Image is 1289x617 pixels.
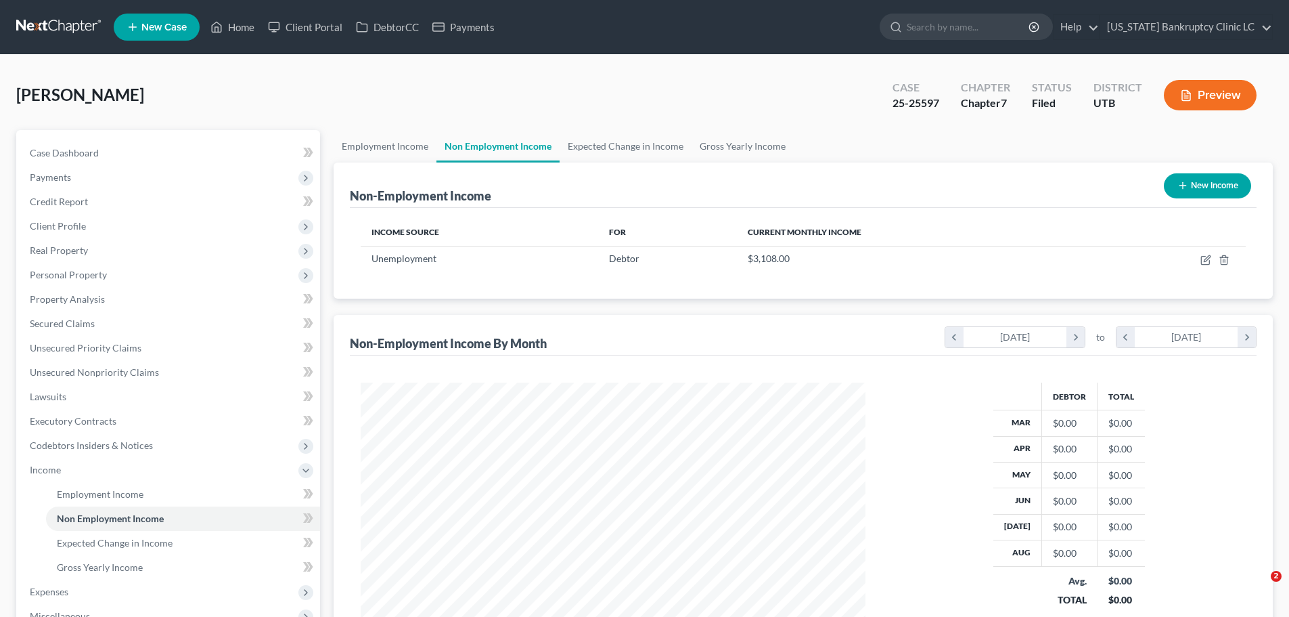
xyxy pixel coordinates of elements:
td: $0.00 [1098,436,1146,462]
iframe: Intercom live chat [1243,571,1275,603]
div: Non-Employment Income [350,188,491,204]
th: May [993,462,1042,488]
span: Property Analysis [30,293,105,305]
span: $3,108.00 [748,253,790,264]
div: Avg. [1053,574,1087,588]
span: to [1096,331,1105,344]
span: Credit Report [30,196,88,207]
th: Apr [993,436,1042,462]
div: [DATE] [1135,327,1238,347]
a: Gross Yearly Income [692,130,794,163]
a: Executory Contracts [19,409,320,433]
a: Home [204,15,261,39]
a: Expected Change in Income [46,531,320,555]
div: $0.00 [1108,593,1135,607]
span: Case Dashboard [30,147,99,158]
div: District [1093,80,1142,95]
a: DebtorCC [349,15,426,39]
a: Employment Income [46,482,320,507]
div: Non-Employment Income By Month [350,335,547,352]
span: Gross Yearly Income [57,561,143,573]
button: New Income [1164,173,1251,198]
span: Real Property [30,244,88,256]
a: Non Employment Income [436,130,560,163]
span: Codebtors Insiders & Notices [30,440,153,451]
div: Filed [1032,95,1072,111]
div: $0.00 [1053,494,1086,508]
div: $0.00 [1053,442,1086,456]
div: UTB [1093,95,1142,111]
td: $0.00 [1098,514,1146,540]
span: Lawsuits [30,391,66,402]
a: Unsecured Nonpriority Claims [19,360,320,385]
span: Executory Contracts [30,415,116,427]
a: Unsecured Priority Claims [19,336,320,360]
a: Help [1054,15,1099,39]
a: Expected Change in Income [560,130,692,163]
div: [DATE] [964,327,1067,347]
i: chevron_right [1066,327,1085,347]
span: Unemployment [371,253,436,264]
span: Expected Change in Income [57,537,173,549]
span: For [609,227,626,237]
span: Payments [30,171,71,183]
a: Secured Claims [19,312,320,336]
th: Jun [993,488,1042,514]
div: $0.00 [1053,520,1086,534]
td: $0.00 [1098,410,1146,436]
a: Non Employment Income [46,507,320,531]
div: Case [892,80,939,95]
div: $0.00 [1053,417,1086,430]
th: [DATE] [993,514,1042,540]
div: Status [1032,80,1072,95]
span: Personal Property [30,269,107,280]
a: Employment Income [334,130,436,163]
div: Chapter [961,80,1010,95]
td: $0.00 [1098,488,1146,514]
div: 25-25597 [892,95,939,111]
a: [US_STATE] Bankruptcy Clinic LC [1100,15,1272,39]
th: Debtor [1042,383,1098,410]
span: Non Employment Income [57,513,164,524]
span: Client Profile [30,220,86,232]
span: Debtor [609,253,639,264]
span: 7 [1001,96,1007,109]
div: $0.00 [1053,469,1086,482]
th: Total [1098,383,1146,410]
td: $0.00 [1098,540,1146,566]
i: chevron_left [1116,327,1135,347]
div: $0.00 [1108,574,1135,588]
th: Aug [993,540,1042,566]
a: Credit Report [19,190,320,214]
span: [PERSON_NAME] [16,85,144,104]
a: Payments [426,15,501,39]
a: Case Dashboard [19,141,320,165]
i: chevron_right [1238,327,1256,347]
a: Lawsuits [19,385,320,409]
th: Mar [993,410,1042,436]
td: $0.00 [1098,462,1146,488]
span: Unsecured Priority Claims [30,342,141,354]
span: Expenses [30,586,68,597]
i: chevron_left [945,327,964,347]
div: $0.00 [1053,547,1086,560]
span: Unsecured Nonpriority Claims [30,366,159,378]
span: Current Monthly Income [748,227,861,237]
a: Client Portal [261,15,349,39]
a: Gross Yearly Income [46,555,320,580]
a: Property Analysis [19,287,320,312]
span: 2 [1271,571,1282,582]
span: Employment Income [57,488,143,500]
div: Chapter [961,95,1010,111]
span: Secured Claims [30,318,95,329]
span: Income [30,464,61,475]
span: Income Source [371,227,439,237]
div: TOTAL [1053,593,1087,607]
span: New Case [141,22,187,33]
button: Preview [1164,80,1257,110]
input: Search by name... [907,14,1031,39]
